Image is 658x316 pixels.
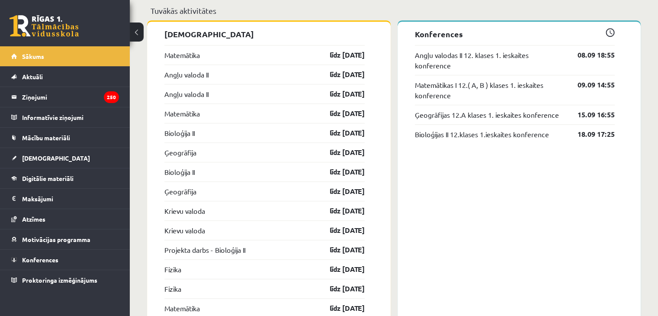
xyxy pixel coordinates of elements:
a: 09.09 14:55 [565,80,615,90]
a: Ziņojumi250 [11,87,119,107]
a: Aktuāli [11,67,119,87]
a: Matemātika [164,50,200,60]
a: līdz [DATE] [315,69,365,80]
a: līdz [DATE] [315,284,365,294]
a: Informatīvie ziņojumi [11,107,119,127]
a: Matemātika [164,108,200,119]
a: Digitālie materiāli [11,168,119,188]
span: Konferences [22,256,58,264]
span: Digitālie materiāli [22,174,74,182]
a: līdz [DATE] [315,147,365,158]
a: Angļu valoda II [164,69,209,80]
legend: Maksājumi [22,189,119,209]
a: Fizika [164,284,181,294]
span: Motivācijas programma [22,235,90,243]
span: Proktoringa izmēģinājums [22,276,97,284]
a: līdz [DATE] [315,264,365,274]
a: Ģeogrāfija [164,186,196,197]
a: līdz [DATE] [315,128,365,138]
span: Sākums [22,52,44,60]
a: līdz [DATE] [315,50,365,60]
a: Maksājumi [11,189,119,209]
a: Krievu valoda [164,225,205,235]
a: Matemātikas I 12.( A, B ) klases 1. ieskaites konference [415,80,565,100]
a: līdz [DATE] [315,245,365,255]
a: Bioloģijas II 12.klases 1.ieskaites konference [415,129,549,139]
a: Bioloģija II [164,167,195,177]
span: Atzīmes [22,215,45,223]
a: [DEMOGRAPHIC_DATA] [11,148,119,168]
a: Mācību materiāli [11,128,119,148]
a: Konferences [11,250,119,270]
a: Motivācijas programma [11,229,119,249]
p: [DEMOGRAPHIC_DATA] [164,28,365,40]
i: 250 [104,91,119,103]
a: līdz [DATE] [315,225,365,235]
a: Fizika [164,264,181,274]
a: Ģeogrāfija [164,147,196,158]
a: 15.09 16:55 [565,110,615,120]
a: līdz [DATE] [315,186,365,197]
a: līdz [DATE] [315,108,365,119]
span: Aktuāli [22,73,43,81]
a: Bioloģija II [164,128,195,138]
a: 08.09 18:55 [565,50,615,60]
legend: Informatīvie ziņojumi [22,107,119,127]
a: Krievu valoda [164,206,205,216]
a: Rīgas 1. Tālmācības vidusskola [10,15,79,37]
p: Tuvākās aktivitātes [151,5,637,16]
a: Sākums [11,46,119,66]
a: 18.09 17:25 [565,129,615,139]
a: līdz [DATE] [315,89,365,99]
span: Mācību materiāli [22,134,70,142]
a: Ģeogrāfijas 12.A klases 1. ieskaites konference [415,110,559,120]
a: Proktoringa izmēģinājums [11,270,119,290]
span: [DEMOGRAPHIC_DATA] [22,154,90,162]
a: Angļu valodas II 12. klases 1. ieskaites konference [415,50,565,71]
legend: Ziņojumi [22,87,119,107]
a: Projekta darbs - Bioloģija II [164,245,245,255]
a: Atzīmes [11,209,119,229]
a: Angļu valoda II [164,89,209,99]
a: līdz [DATE] [315,167,365,177]
a: līdz [DATE] [315,206,365,216]
p: Konferences [415,28,615,40]
a: Matemātika [164,303,200,313]
a: līdz [DATE] [315,303,365,313]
